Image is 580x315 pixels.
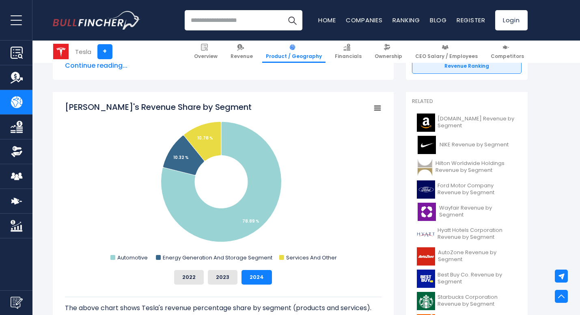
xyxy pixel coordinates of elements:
[208,270,237,285] button: 2023
[438,294,517,308] span: Starbucks Corporation Revenue by Segment
[417,203,437,221] img: W logo
[417,225,435,243] img: H logo
[75,47,91,56] div: Tesla
[487,41,528,63] a: Competitors
[412,41,481,63] a: CEO Salary / Employees
[53,11,140,30] a: Go to homepage
[438,249,516,263] span: AutoZone Revenue by Segment
[262,41,326,63] a: Product / Geography
[412,268,522,290] a: Best Buy Co. Revenue by Segment
[412,98,522,105] p: Related
[440,141,509,148] span: NIKE Revenue by Segment
[436,160,516,174] span: Hilton Worldwide Holdings Revenue by Segment
[412,245,522,268] a: AutoZone Revenue by Segment
[438,116,517,129] span: [DOMAIN_NAME] Revenue by Segment
[412,223,522,245] a: Hyatt Hotels Corporation Revenue by Segment
[417,247,436,266] img: AZO logo
[242,218,259,224] tspan: 78.89 %
[417,158,433,176] img: HLT logo
[417,114,435,132] img: AMZN logo
[331,41,365,63] a: Financials
[412,178,522,201] a: Ford Motor Company Revenue by Segment
[266,53,322,60] span: Product / Geography
[117,254,148,261] text: Automotive
[412,134,522,156] a: NIKE Revenue by Segment
[491,53,524,60] span: Competitors
[412,111,522,134] a: [DOMAIN_NAME] Revenue by Segment
[318,16,336,24] a: Home
[457,16,485,24] a: Register
[53,44,69,59] img: TSLA logo
[282,10,302,30] button: Search
[417,270,435,288] img: BBY logo
[65,303,382,313] p: The above chart shows Tesla's revenue percentage share by segment (products and services).
[412,201,522,223] a: Wayfair Revenue by Segment
[227,41,257,63] a: Revenue
[439,205,517,219] span: Wayfair Revenue by Segment
[194,53,218,60] span: Overview
[97,44,112,59] a: +
[241,270,272,285] button: 2024
[190,41,221,63] a: Overview
[430,16,447,24] a: Blog
[495,10,528,30] a: Login
[438,182,517,196] span: Ford Motor Company Revenue by Segment
[346,16,383,24] a: Companies
[392,16,420,24] a: Ranking
[65,101,252,113] tspan: [PERSON_NAME]'s Revenue Share by Segment
[417,180,435,199] img: F logo
[417,136,437,154] img: NKE logo
[375,53,402,60] span: Ownership
[438,227,517,241] span: Hyatt Hotels Corporation Revenue by Segment
[417,292,435,310] img: SBUX logo
[65,101,382,264] svg: Tesla's Revenue Share by Segment
[371,41,406,63] a: Ownership
[53,11,140,30] img: Bullfincher logo
[197,135,213,141] tspan: 10.78 %
[65,61,382,71] span: Continue reading...
[173,154,188,161] tspan: 10.32 %
[231,53,253,60] span: Revenue
[412,156,522,178] a: Hilton Worldwide Holdings Revenue by Segment
[412,58,522,74] a: Revenue Ranking
[174,270,204,285] button: 2022
[286,254,336,261] text: Services And Other
[415,53,478,60] span: CEO Salary / Employees
[335,53,362,60] span: Financials
[163,254,272,261] text: Energy Generation And Storage Segment
[438,272,517,285] span: Best Buy Co. Revenue by Segment
[11,146,23,158] img: Ownership
[412,290,522,312] a: Starbucks Corporation Revenue by Segment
